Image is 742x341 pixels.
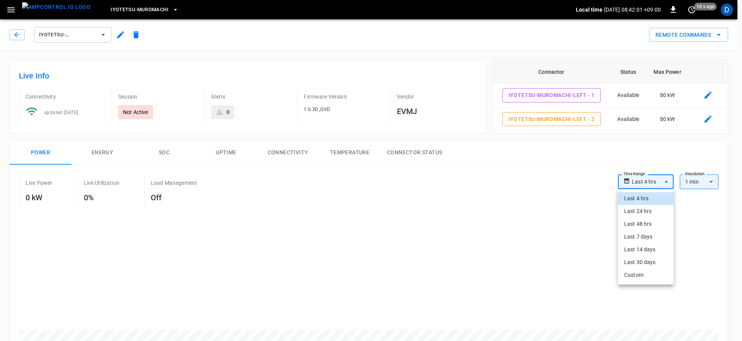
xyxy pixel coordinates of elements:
[618,205,674,218] li: Last 24 hrs
[618,192,674,205] li: Last 4 hrs
[618,269,674,281] li: Custom
[618,243,674,256] li: Last 14 days
[618,230,674,243] li: Last 7 days
[618,256,674,269] li: Last 30 days
[618,218,674,230] li: Last 48 hrs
